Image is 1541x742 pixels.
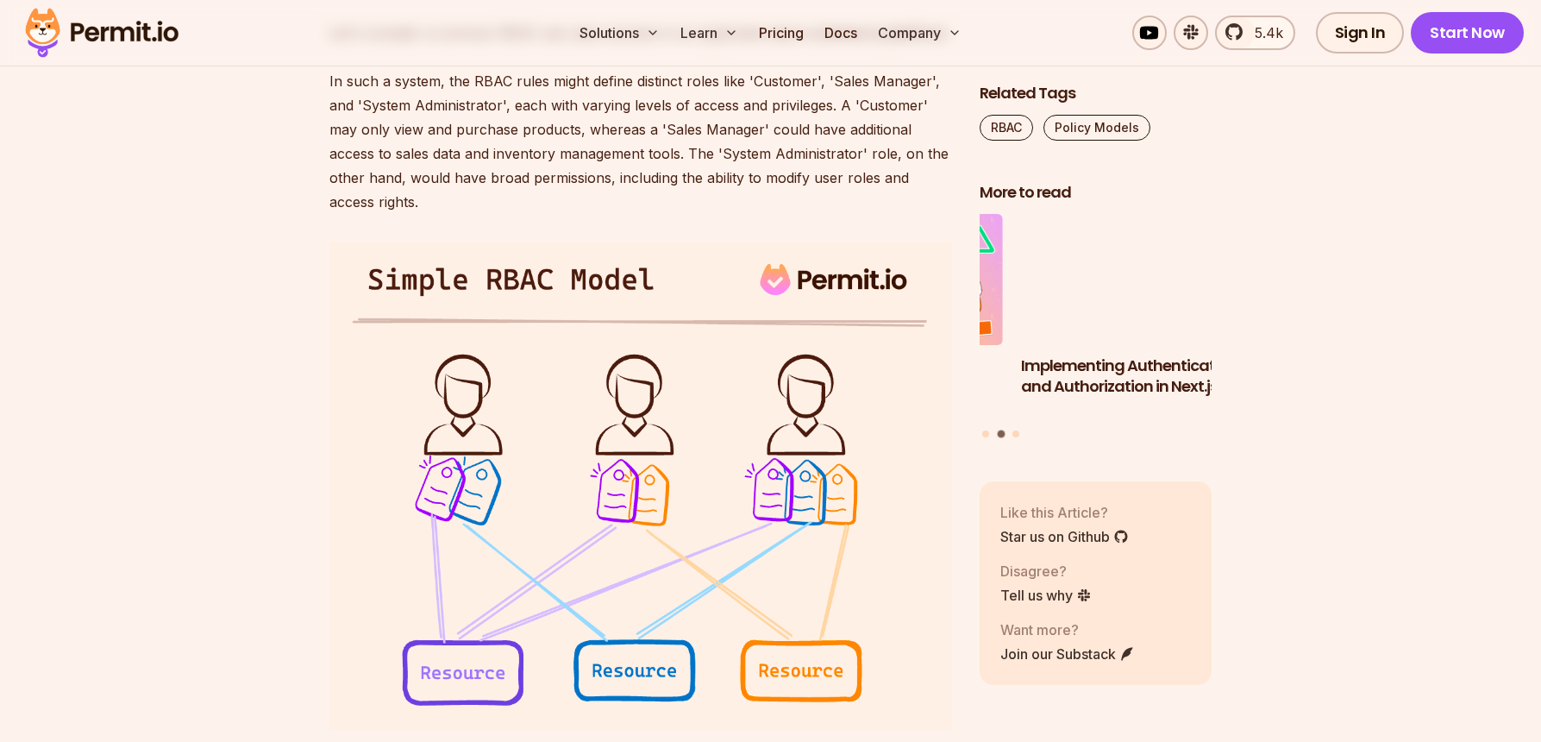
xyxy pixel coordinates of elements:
li: 1 of 3 [770,214,1003,419]
button: Solutions [573,16,667,50]
button: Company [871,16,968,50]
h3: Implementing Authentication and Authorization in Next.js [1021,355,1254,398]
button: Learn [673,16,745,50]
img: Implementing Authentication and Authorization in Next.js [1021,214,1254,345]
a: Docs [817,16,864,50]
p: Like this Article? [1000,501,1129,522]
button: Go to slide 3 [1012,430,1019,437]
a: RBAC [980,115,1033,141]
div: Posts [980,214,1212,440]
a: Start Now [1411,12,1524,53]
h3: Implementing Multi-Tenant RBAC in Nuxt.js [770,355,1003,398]
li: 2 of 3 [1021,214,1254,419]
h2: Related Tags [980,83,1212,104]
p: Want more? [1000,619,1135,639]
a: Implementing Multi-Tenant RBAC in Nuxt.jsImplementing Multi-Tenant RBAC in Nuxt.js [770,214,1003,419]
button: Go to slide 2 [997,430,1005,437]
a: Sign In [1316,12,1405,53]
img: Permit logo [17,3,186,62]
h2: More to read [980,182,1212,204]
img: Untitled (8) (1).png [329,242,952,729]
a: Join our Substack [1000,643,1135,663]
span: 5.4k [1244,22,1283,43]
a: Pricing [752,16,811,50]
a: 5.4k [1215,16,1295,50]
a: Tell us why [1000,584,1092,605]
a: Policy Models [1043,115,1150,141]
p: Disagree? [1000,560,1092,581]
button: Go to slide 1 [982,430,989,437]
a: Star us on Github [1000,525,1129,546]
